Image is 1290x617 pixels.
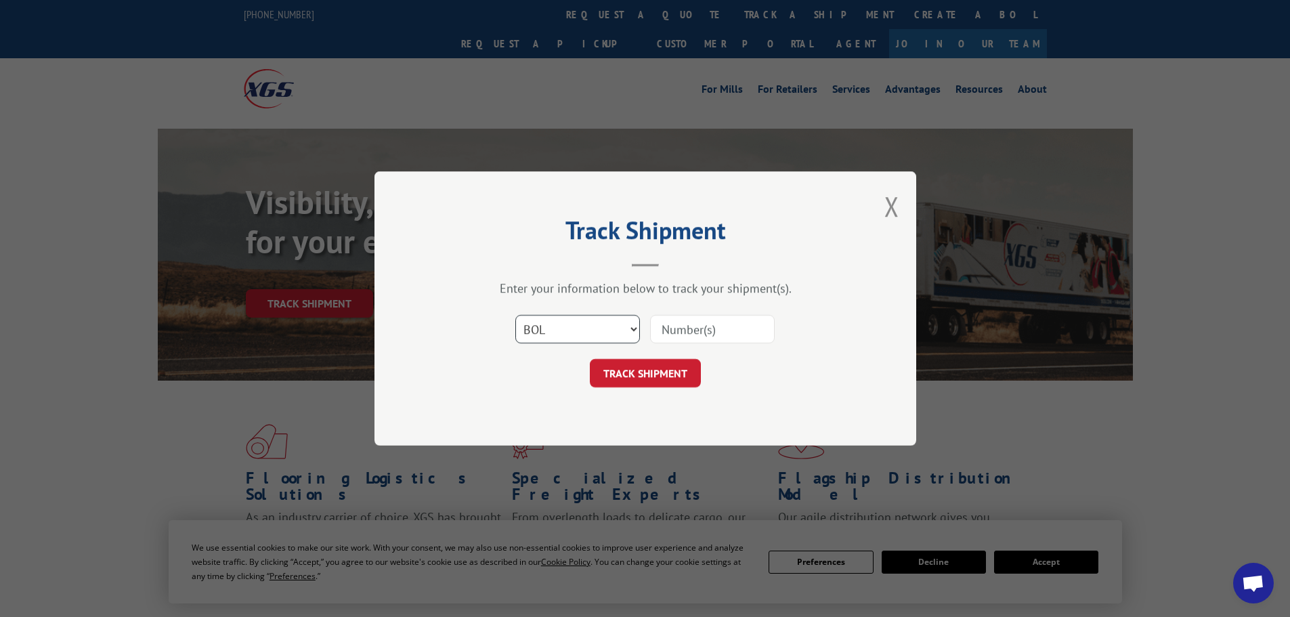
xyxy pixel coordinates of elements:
div: Open chat [1233,563,1274,603]
div: Enter your information below to track your shipment(s). [442,280,848,296]
h2: Track Shipment [442,221,848,247]
button: Close modal [884,188,899,224]
input: Number(s) [650,315,775,343]
button: TRACK SHIPMENT [590,359,701,387]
